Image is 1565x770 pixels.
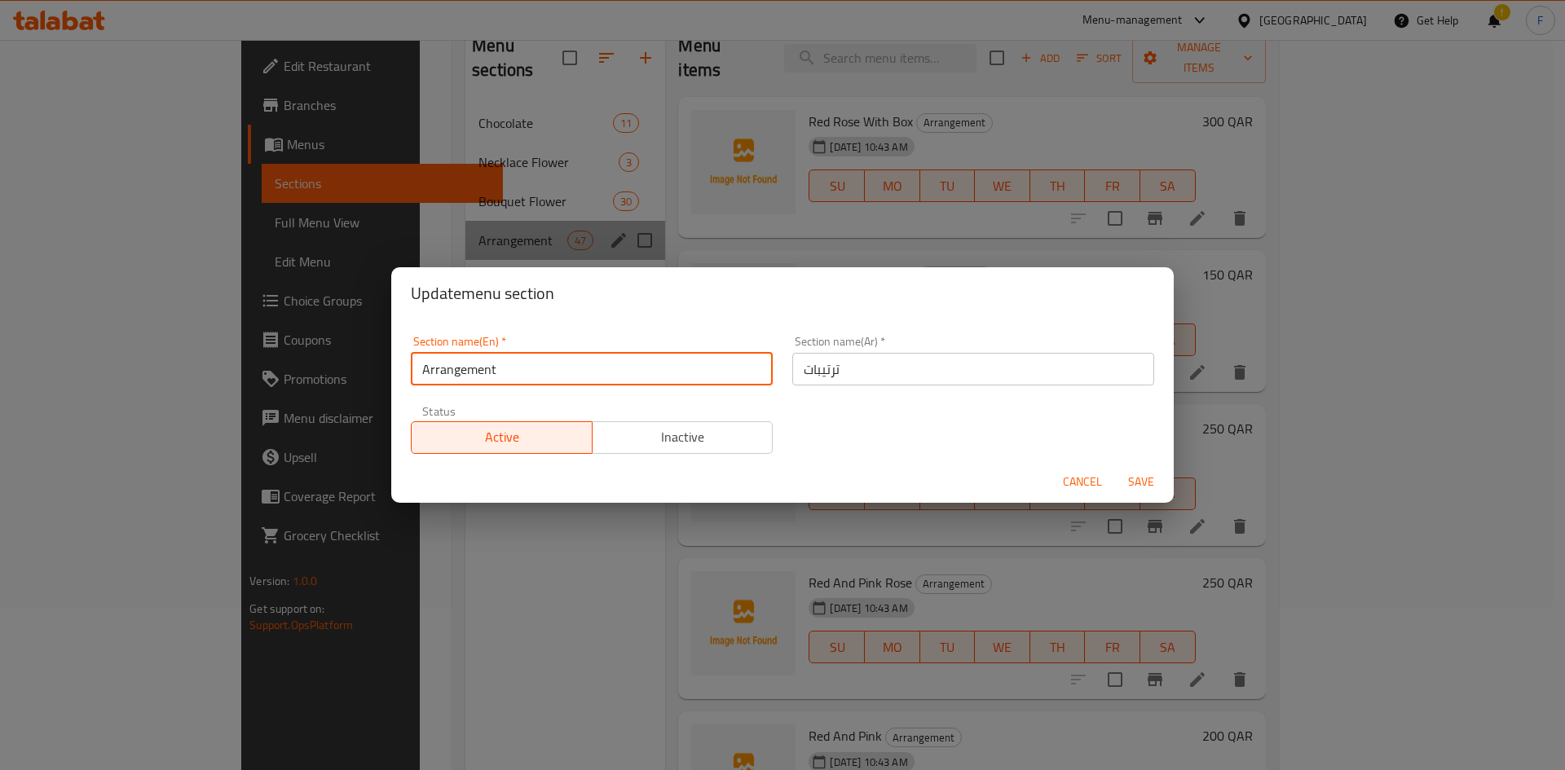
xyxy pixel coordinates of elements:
[599,425,767,449] span: Inactive
[418,425,586,449] span: Active
[592,421,774,454] button: Inactive
[1115,467,1167,497] button: Save
[1063,472,1102,492] span: Cancel
[411,421,593,454] button: Active
[1122,472,1161,492] span: Save
[411,280,1154,306] h2: Update menu section
[411,353,773,385] input: Please enter section name(en)
[1056,467,1109,497] button: Cancel
[792,353,1154,385] input: Please enter section name(ar)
